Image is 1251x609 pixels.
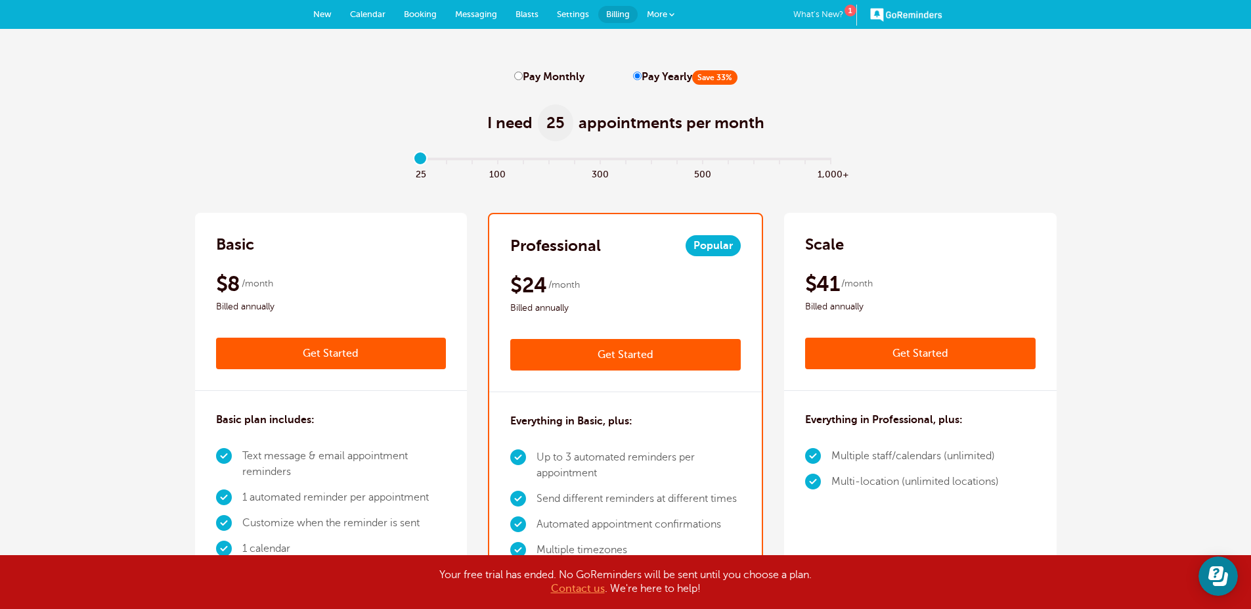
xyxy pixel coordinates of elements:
[242,443,447,485] li: Text message & email appointment reminders
[690,166,715,181] span: 500
[805,299,1036,315] span: Billed annually
[633,72,642,80] input: Pay YearlySave 33%
[514,72,523,80] input: Pay Monthly
[216,271,240,297] span: $8
[805,338,1036,369] a: Get Started
[841,276,873,292] span: /month
[831,469,999,495] li: Multi-location (unlimited locations)
[455,9,497,19] span: Messaging
[487,112,533,133] span: I need
[510,272,546,298] span: $24
[647,9,667,19] span: More
[805,271,839,297] span: $41
[633,71,737,83] label: Pay Yearly
[537,537,741,563] li: Multiple timezones
[831,443,999,469] li: Multiple staff/calendars (unlimited)
[537,512,741,537] li: Automated appointment confirmations
[297,568,954,596] div: Your free trial has ended. No GoReminders will be sent until you choose a plan. . We're here to h...
[514,71,584,83] label: Pay Monthly
[510,300,741,316] span: Billed annually
[579,112,764,133] span: appointments per month
[485,166,510,181] span: 100
[557,9,589,19] span: Settings
[313,9,332,19] span: New
[510,235,601,256] h2: Professional
[510,339,741,371] a: Get Started
[216,338,447,369] a: Get Started
[818,166,843,181] span: 1,000+
[408,166,433,181] span: 25
[692,70,737,85] span: Save 33%
[1198,556,1238,596] iframe: Resource center
[242,485,447,510] li: 1 automated reminder per appointment
[805,234,844,255] h2: Scale
[551,583,605,595] a: Contact us
[805,412,963,428] h3: Everything in Professional, plus:
[242,510,447,536] li: Customize when the reminder is sent
[548,277,580,293] span: /month
[845,5,856,16] div: 1
[587,166,613,181] span: 300
[404,9,437,19] span: Booking
[216,412,315,428] h3: Basic plan includes:
[516,9,538,19] span: Blasts
[537,445,741,486] li: Up to 3 automated reminders per appointment
[793,5,857,26] a: What's New?
[350,9,385,19] span: Calendar
[242,276,273,292] span: /month
[510,413,632,429] h3: Everything in Basic, plus:
[686,235,741,256] span: Popular
[216,299,447,315] span: Billed annually
[216,234,254,255] h2: Basic
[538,104,573,141] span: 25
[537,486,741,512] li: Send different reminders at different times
[242,536,447,562] li: 1 calendar
[606,9,630,19] span: Billing
[598,6,638,23] a: Billing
